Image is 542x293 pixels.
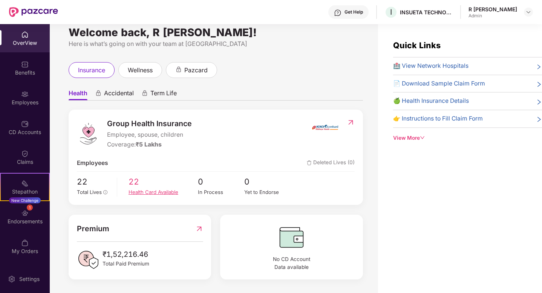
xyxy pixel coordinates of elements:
span: ₹5 Lakhs [136,141,162,148]
div: View More [393,134,542,142]
img: svg+xml;base64,PHN2ZyBpZD0iQ2xhaW0iIHhtbG5zPSJodHRwOi8vd3d3LnczLm9yZy8yMDAwL3N2ZyIgd2lkdGg9IjIwIi... [21,150,29,157]
div: Get Help [344,9,363,15]
span: Quick Links [393,40,441,50]
span: 📄 Download Sample Claim Form [393,79,485,89]
div: 1 [27,204,33,211]
span: Group Health Insurance [107,118,192,130]
span: pazcard [184,66,208,75]
img: New Pazcare Logo [9,7,58,17]
span: 🏥 View Network Hospitals [393,61,469,71]
span: Health [69,89,87,100]
img: svg+xml;base64,PHN2ZyBpZD0iRHJvcGRvd24tMzJ4MzIiIHhtbG5zPSJodHRwOi8vd3d3LnczLm9yZy8yMDAwL3N2ZyIgd2... [525,9,531,15]
span: right [536,81,542,89]
div: animation [141,90,148,97]
div: Coverage: [107,140,192,150]
span: Employees [77,159,108,168]
span: ₹1,52,216.46 [103,249,149,260]
div: R [PERSON_NAME] [469,6,517,13]
span: Premium [77,223,109,235]
div: Health Card Available [129,188,198,196]
span: 22 [77,175,112,188]
span: right [536,98,542,106]
img: svg+xml;base64,PHN2ZyBpZD0iSG9tZSIgeG1sbnM9Imh0dHA6Ly93d3cudzMub3JnLzIwMDAvc3ZnIiB3aWR0aD0iMjAiIG... [21,31,29,38]
div: animation [175,66,182,73]
img: CDBalanceIcon [228,223,355,252]
img: RedirectIcon [195,223,203,235]
span: 0 [244,175,291,188]
span: insurance [78,66,105,75]
span: No CD Account Data available [228,255,355,272]
img: PaidPremiumIcon [77,249,100,271]
span: Total Paid Premium [103,260,149,268]
img: deleteIcon [307,160,312,165]
div: New Challenge [9,197,41,203]
span: 0 [198,175,244,188]
div: In Process [198,188,244,196]
span: wellness [128,66,153,75]
img: svg+xml;base64,PHN2ZyBpZD0iRW5kb3JzZW1lbnRzIiB4bWxucz0iaHR0cDovL3d3dy53My5vcmcvMjAwMC9zdmciIHdpZH... [21,209,29,217]
div: INSUETA TECHNOLOGIES PRIVATE LIMITED [400,9,453,16]
div: Welcome back, R [PERSON_NAME]! [69,29,363,35]
div: Admin [469,13,517,19]
span: 22 [129,175,198,188]
img: svg+xml;base64,PHN2ZyBpZD0iQ0RfQWNjb3VudHMiIGRhdGEtbmFtZT0iQ0QgQWNjb3VudHMiIHhtbG5zPSJodHRwOi8vd3... [21,120,29,128]
div: Here is what’s going on with your team at [GEOGRAPHIC_DATA] [69,39,363,49]
span: info-circle [103,190,108,195]
span: Accidental [104,89,134,100]
span: 👉 Instructions to Fill Claim Form [393,114,483,124]
img: svg+xml;base64,PHN2ZyBpZD0iRW1wbG95ZWVzIiB4bWxucz0iaHR0cDovL3d3dy53My5vcmcvMjAwMC9zdmciIHdpZHRoPS... [21,90,29,98]
img: svg+xml;base64,PHN2ZyBpZD0iQmVuZWZpdHMiIHhtbG5zPSJodHRwOi8vd3d3LnczLm9yZy8yMDAwL3N2ZyIgd2lkdGg9Ij... [21,61,29,68]
span: down [420,135,425,140]
span: right [536,63,542,71]
span: right [536,116,542,124]
img: svg+xml;base64,PHN2ZyBpZD0iTXlfT3JkZXJzIiBkYXRhLW5hbWU9Ik15IE9yZGVycyIgeG1sbnM9Imh0dHA6Ly93d3cudz... [21,239,29,247]
span: Term Life [150,89,177,100]
img: svg+xml;base64,PHN2ZyBpZD0iU2V0dGluZy0yMHgyMCIgeG1sbnM9Imh0dHA6Ly93d3cudzMub3JnLzIwMDAvc3ZnIiB3aW... [8,275,15,283]
span: Deleted Lives (0) [307,159,355,168]
div: Settings [17,275,42,283]
img: svg+xml;base64,PHN2ZyBpZD0iSGVscC0zMngzMiIgeG1sbnM9Imh0dHA6Ly93d3cudzMub3JnLzIwMDAvc3ZnIiB3aWR0aD... [334,9,341,17]
img: svg+xml;base64,PHN2ZyB4bWxucz0iaHR0cDovL3d3dy53My5vcmcvMjAwMC9zdmciIHdpZHRoPSIyMSIgaGVpZ2h0PSIyMC... [21,180,29,187]
div: Yet to Endorse [244,188,291,196]
img: RedirectIcon [347,119,355,126]
img: insurerIcon [311,118,339,137]
span: Employee, spouse, children [107,130,192,140]
span: I [390,8,392,17]
img: logo [77,122,100,145]
span: Total Lives [77,189,102,195]
span: 🍏 Health Insurance Details [393,96,469,106]
div: Stepathon [1,188,49,195]
div: animation [95,90,102,97]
